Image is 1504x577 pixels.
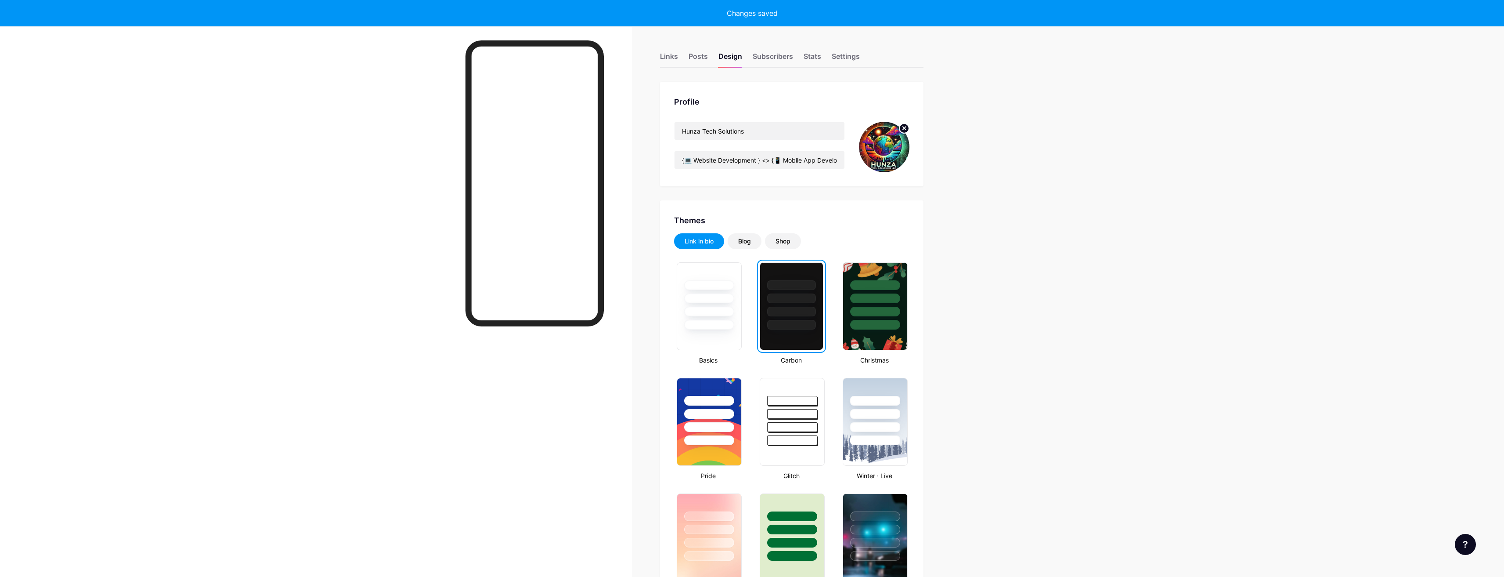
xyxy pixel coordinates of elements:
div: Profile [674,96,909,108]
div: Glitch [757,471,826,480]
div: Blog [738,237,751,246]
div: Pride [674,471,743,480]
div: Subscribers [753,51,793,67]
div: Winter · Live [840,471,909,480]
div: Themes [674,214,909,226]
div: Changes saved [727,8,778,18]
div: Design [718,51,742,67]
div: Shop [775,237,790,246]
div: Settings [832,51,860,67]
div: Stats [804,51,821,67]
div: Posts [689,51,708,67]
div: Links [660,51,678,67]
img: hunzatechsolutions [859,122,909,172]
input: Bio [674,151,844,169]
div: Link in bio [685,237,714,246]
div: Basics [674,356,743,365]
div: Carbon [757,356,826,365]
input: Name [674,122,844,140]
div: Christmas [840,356,909,365]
